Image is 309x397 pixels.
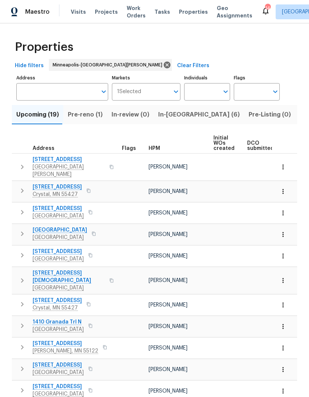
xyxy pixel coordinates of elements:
[16,109,59,120] span: Upcoming (19)
[270,86,280,97] button: Open
[149,278,187,283] span: [PERSON_NAME]
[33,146,54,151] span: Address
[12,59,47,73] button: Hide filters
[127,4,146,19] span: Work Orders
[249,109,291,120] span: Pre-Listing (0)
[171,86,181,97] button: Open
[154,9,170,14] span: Tasks
[16,76,108,80] label: Address
[149,232,187,237] span: [PERSON_NAME]
[149,367,187,372] span: [PERSON_NAME]
[149,388,187,394] span: [PERSON_NAME]
[149,210,187,216] span: [PERSON_NAME]
[149,253,187,259] span: [PERSON_NAME]
[49,59,172,71] div: Minneapolis-[GEOGRAPHIC_DATA][PERSON_NAME]
[95,8,118,16] span: Projects
[99,86,109,97] button: Open
[247,141,274,151] span: DCO submitted
[217,4,252,19] span: Geo Assignments
[158,109,240,120] span: In-[GEOGRAPHIC_DATA] (6)
[53,61,165,69] span: Minneapolis-[GEOGRAPHIC_DATA][PERSON_NAME]
[179,8,208,16] span: Properties
[234,76,280,80] label: Flags
[174,59,212,73] button: Clear Filters
[68,109,103,120] span: Pre-reno (1)
[71,8,86,16] span: Visits
[149,164,187,170] span: [PERSON_NAME]
[213,135,235,151] span: Initial WOs created
[220,86,231,97] button: Open
[15,61,44,70] span: Hide filters
[15,43,73,51] span: Properties
[149,302,187,308] span: [PERSON_NAME]
[149,324,187,329] span: [PERSON_NAME]
[177,61,209,70] span: Clear Filters
[112,76,181,80] label: Markets
[149,345,187,351] span: [PERSON_NAME]
[122,146,136,151] span: Flags
[149,146,160,151] span: HPM
[184,76,230,80] label: Individuals
[112,109,149,120] span: In-review (0)
[117,89,141,95] span: 1 Selected
[25,8,50,16] span: Maestro
[149,189,187,194] span: [PERSON_NAME]
[265,4,270,12] div: 14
